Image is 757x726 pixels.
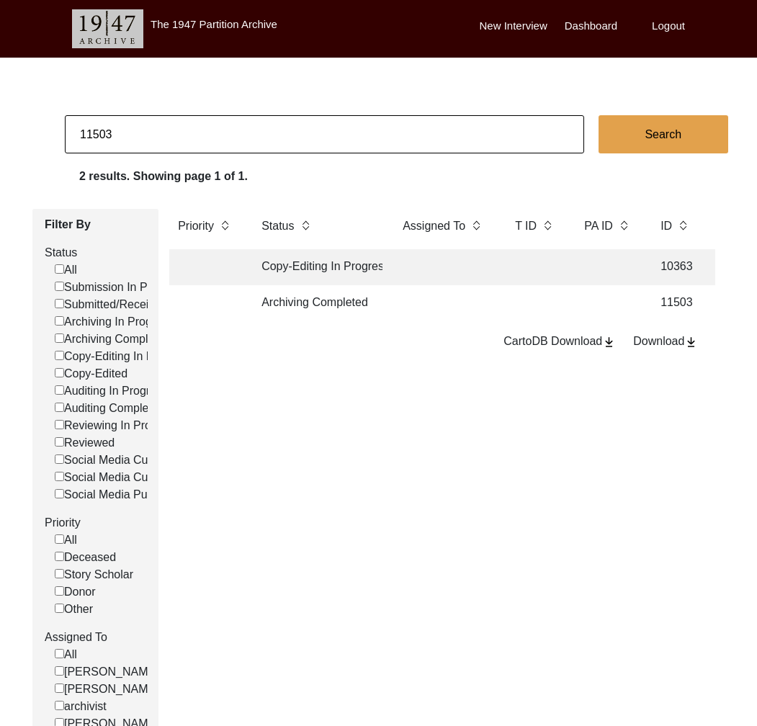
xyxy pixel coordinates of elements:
img: sort-button.png [542,218,552,233]
div: Download [633,333,698,350]
label: Social Media Curation In Progress [55,452,239,469]
label: T ID [515,218,537,235]
button: Search [599,115,728,153]
td: Copy-Editing In Progress [253,249,382,285]
input: archivist [55,701,64,710]
label: Social Media Published [55,486,184,503]
img: sort-button.png [619,218,629,233]
input: Donor [55,586,64,596]
label: ID [660,218,672,235]
label: The 1947 Partition Archive [151,18,277,30]
img: download-button.png [684,336,698,349]
img: header-logo.png [72,9,143,48]
td: 10363 [652,249,696,285]
label: Status [261,218,294,235]
input: All [55,264,64,274]
div: CartoDB Download [503,333,616,350]
input: Copy-Editing In Progress [55,351,64,360]
label: Submitted/Received [55,296,167,313]
input: Auditing Completed [55,403,64,412]
label: Archiving Completed [55,331,171,348]
label: [PERSON_NAME] [55,663,159,681]
img: download-button.png [602,336,616,349]
label: PA ID [584,218,613,235]
td: Archiving Completed [253,285,382,321]
label: archivist [55,698,107,715]
label: 2 results. Showing page 1 of 1. [79,168,248,185]
input: Social Media Curated [55,472,64,481]
input: Social Media Curation In Progress [55,454,64,464]
input: Submitted/Received [55,299,64,308]
img: sort-button.png [220,218,230,233]
input: Copy-Edited [55,368,64,377]
input: Auditing In Progress [55,385,64,395]
label: Archiving In Progress [55,313,174,331]
input: All [55,534,64,544]
label: Auditing Completed [55,400,165,417]
label: Story Scholar [55,566,133,583]
label: Reviewed [55,434,115,452]
label: [PERSON_NAME] [55,681,159,698]
label: Other [55,601,93,618]
label: Assigned To [403,218,465,235]
label: Reviewing In Progress [55,417,179,434]
input: Social Media Published [55,489,64,498]
input: Archiving In Progress [55,316,64,326]
label: Auditing In Progress [55,382,168,400]
img: sort-button.png [678,218,688,233]
input: Archiving Completed [55,333,64,343]
input: Story Scholar [55,569,64,578]
label: Priority [178,218,214,235]
td: 11503 [652,285,696,321]
img: sort-button.png [471,218,481,233]
label: Donor [55,583,96,601]
label: Deceased [55,549,116,566]
input: All [55,649,64,658]
input: Search... [65,115,584,153]
label: All [55,646,77,663]
label: Assigned To [45,629,148,646]
label: Logout [652,18,685,35]
label: New Interview [480,18,547,35]
input: Other [55,604,64,613]
input: Reviewed [55,437,64,447]
label: All [55,532,77,549]
label: Filter By [45,216,148,233]
label: Dashboard [565,18,617,35]
label: Copy-Edited [55,365,127,382]
input: Deceased [55,552,64,561]
img: sort-button.png [300,218,310,233]
label: Priority [45,514,148,532]
label: Status [45,244,148,261]
label: Social Media Curated [55,469,174,486]
input: Reviewing In Progress [55,420,64,429]
input: [PERSON_NAME] [55,666,64,676]
label: Submission In Progress [55,279,186,296]
label: Copy-Editing In Progress [55,348,192,365]
input: [PERSON_NAME] [55,684,64,693]
label: All [55,261,77,279]
input: Submission In Progress [55,282,64,291]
